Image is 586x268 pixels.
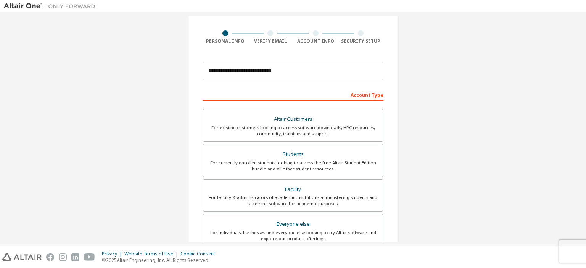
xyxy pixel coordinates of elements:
img: altair_logo.svg [2,253,42,261]
div: Faculty [208,184,378,195]
div: For individuals, businesses and everyone else looking to try Altair software and explore our prod... [208,229,378,242]
div: Privacy [102,251,124,257]
img: Altair One [4,2,99,10]
div: Verify Email [248,38,293,44]
div: Students [208,149,378,160]
img: instagram.svg [59,253,67,261]
div: For existing customers looking to access software downloads, HPC resources, community, trainings ... [208,125,378,137]
div: Account Info [293,38,338,44]
div: Personal Info [203,38,248,44]
div: Everyone else [208,219,378,229]
div: Security Setup [338,38,384,44]
img: youtube.svg [84,253,95,261]
div: For currently enrolled students looking to access the free Altair Student Edition bundle and all ... [208,160,378,172]
img: linkedin.svg [71,253,79,261]
div: For faculty & administrators of academic institutions administering students and accessing softwa... [208,194,378,207]
div: Account Type [203,88,383,101]
div: Altair Customers [208,114,378,125]
div: Cookie Consent [180,251,220,257]
div: Website Terms of Use [124,251,180,257]
img: facebook.svg [46,253,54,261]
p: © 2025 Altair Engineering, Inc. All Rights Reserved. [102,257,220,263]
